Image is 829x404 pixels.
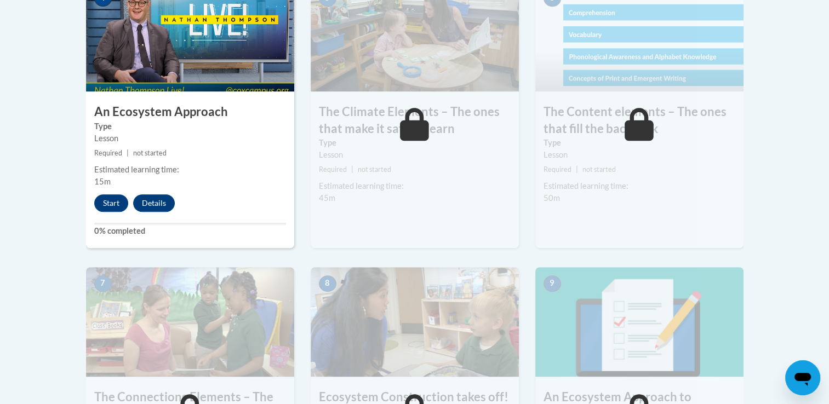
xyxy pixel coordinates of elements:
[544,193,560,203] span: 50m
[94,149,122,157] span: Required
[133,194,175,212] button: Details
[351,165,353,174] span: |
[319,165,347,174] span: Required
[544,180,735,192] div: Estimated learning time:
[94,132,286,145] div: Lesson
[544,137,735,149] label: Type
[544,275,561,292] span: 9
[582,165,616,174] span: not started
[94,194,128,212] button: Start
[94,177,111,186] span: 15m
[86,103,294,120] h3: An Ecosystem Approach
[127,149,129,157] span: |
[785,360,820,395] iframe: Button to launch messaging window
[535,103,744,137] h3: The Content elements – The ones that fill the backpack
[544,165,571,174] span: Required
[319,137,511,149] label: Type
[311,267,519,377] img: Course Image
[94,120,286,132] label: Type
[535,267,744,377] img: Course Image
[319,149,511,161] div: Lesson
[576,165,578,174] span: |
[94,275,112,292] span: 7
[86,267,294,377] img: Course Image
[319,275,336,292] span: 8
[133,149,167,157] span: not started
[311,103,519,137] h3: The Climate Elements – The ones that make it safe to learn
[544,149,735,161] div: Lesson
[94,225,286,237] label: 0% completed
[358,165,391,174] span: not started
[94,164,286,176] div: Estimated learning time:
[319,193,335,203] span: 45m
[319,180,511,192] div: Estimated learning time:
